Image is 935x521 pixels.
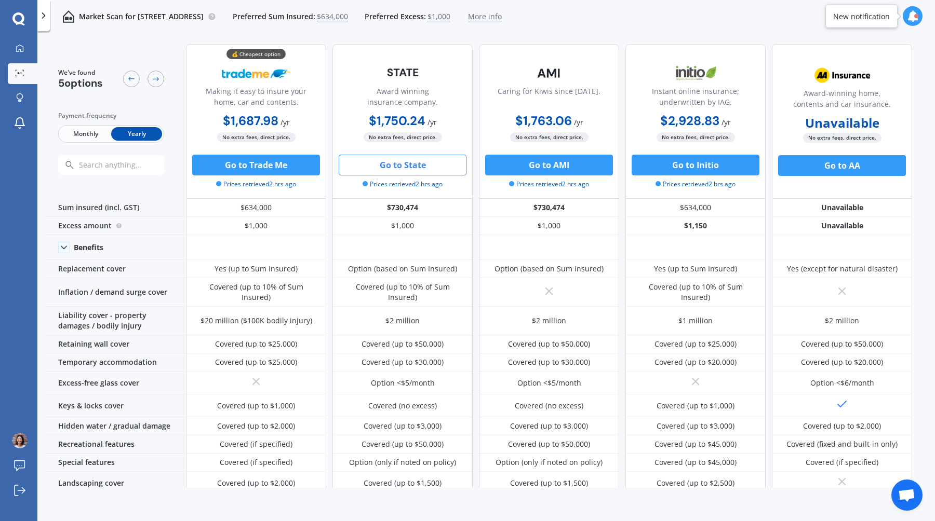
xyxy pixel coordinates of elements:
span: 5 options [58,76,103,90]
div: Covered (up to $50,000) [362,439,444,449]
div: Inflation / demand surge cover [46,278,186,307]
div: Sum insured (incl. GST) [46,199,186,217]
span: / yr [280,117,290,127]
div: Covered (if specified) [806,457,878,468]
div: Covered (up to $3,000) [364,421,442,431]
div: Option <$5/month [371,378,435,388]
span: Preferred Sum Insured: [233,11,315,22]
button: Go to Initio [632,155,759,175]
span: Prices retrieved 2 hrs ago [216,180,296,189]
div: Option <$6/month [810,378,874,388]
b: $2,928.83 [660,113,719,129]
div: Yes (up to Sum Insured) [654,264,737,274]
div: Replacement cover [46,260,186,278]
span: No extra fees, direct price. [510,132,589,142]
span: $634,000 [317,11,348,22]
p: Market Scan for [STREET_ADDRESS] [79,11,204,22]
div: Award winning insurance company. [341,86,464,112]
div: $20 million ($100K bodily injury) [201,316,312,326]
div: Covered (up to $50,000) [362,339,444,349]
span: Prices retrieved 2 hrs ago [509,180,589,189]
div: Payment frequency [58,111,164,121]
button: Go to Trade Me [192,155,320,175]
div: Covered (up to $20,000) [654,357,737,367]
span: Preferred Excess: [365,11,426,22]
div: Covered (up to $3,000) [510,421,588,431]
div: Covered (up to $2,000) [217,421,295,431]
div: Covered (no excess) [515,401,583,411]
div: Covered (up to $25,000) [654,339,737,349]
div: Yes (up to Sum Insured) [215,264,298,274]
div: Covered (up to $2,000) [217,478,295,488]
div: Option (based on Sum Insured) [495,264,604,274]
div: Covered (up to $25,000) [215,357,297,367]
button: Go to AA [778,155,906,176]
span: We've found [58,68,103,77]
div: New notification [833,11,890,21]
span: $1,000 [428,11,450,22]
b: $1,687.98 [223,113,278,129]
div: $2 million [825,316,859,326]
div: Covered (up to $30,000) [362,357,444,367]
input: Search anything... [78,160,184,170]
div: Covered (fixed and built-in only) [786,439,898,449]
div: Landscaping cover [46,472,186,495]
div: Unavailable [772,199,912,217]
img: AA.webp [808,62,876,88]
div: Covered (up to $20,000) [801,357,883,367]
span: No extra fees, direct price. [657,132,735,142]
div: Excess amount [46,217,186,235]
div: $730,474 [332,199,473,217]
div: $1,000 [479,217,619,235]
div: Covered (up to $25,000) [215,339,297,349]
div: Covered (no excess) [368,401,437,411]
div: Special features [46,454,186,472]
div: Making it easy to insure your home, car and contents. [195,86,317,112]
div: Covered (up to $50,000) [508,439,590,449]
span: / yr [574,117,583,127]
div: Option (based on Sum Insured) [348,264,457,274]
div: $634,000 [625,199,766,217]
div: $730,474 [479,199,619,217]
span: Prices retrieved 2 hrs ago [363,180,443,189]
div: Yes (except for natural disaster) [787,264,898,274]
div: Option <$5/month [517,378,581,388]
div: Option (only if noted on policy) [496,457,603,468]
span: / yr [722,117,731,127]
button: Go to State [339,155,466,175]
div: Covered (up to $2,500) [657,478,734,488]
div: Covered (if specified) [220,439,292,449]
div: Hidden water / gradual damage [46,417,186,435]
div: Recreational features [46,435,186,454]
div: Covered (up to 10% of Sum Insured) [340,282,465,303]
div: Covered (up to $50,000) [801,339,883,349]
div: Covered (up to $45,000) [654,457,737,468]
span: No extra fees, direct price. [217,132,296,142]
div: Benefits [74,243,103,252]
div: 💰 Cheapest option [226,49,286,59]
div: Covered (up to $1,000) [657,401,734,411]
div: Covered (up to 10% of Sum Insured) [633,282,758,303]
span: More info [468,11,502,22]
div: Instant online insurance; underwritten by IAG. [634,86,757,112]
span: No extra fees, direct price. [803,133,881,143]
div: Unavailable [772,217,912,235]
img: ACg8ocKEhG7KzyqbFzJdv4pxFxUKbwzwoYeuIo0iL-7A8CDtit51fBH7cA=s96-c [12,433,28,448]
div: Covered (up to 10% of Sum Insured) [194,282,318,303]
b: $1,763.06 [515,113,572,129]
div: $1,000 [332,217,473,235]
b: $1,750.24 [369,113,425,129]
div: Covered (up to $45,000) [654,439,737,449]
div: Keys & locks cover [46,394,186,417]
div: Covered (if specified) [220,457,292,468]
span: / yr [428,117,437,127]
b: Unavailable [805,118,879,128]
div: $1,150 [625,217,766,235]
div: Covered (up to $1,500) [364,478,442,488]
span: Monthly [60,127,111,141]
div: Covered (up to $30,000) [508,357,590,367]
img: home-and-contents.b802091223b8502ef2dd.svg [62,10,75,23]
div: Covered (up to $2,000) [803,421,881,431]
div: Open chat [891,479,923,511]
div: $1,000 [186,217,326,235]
